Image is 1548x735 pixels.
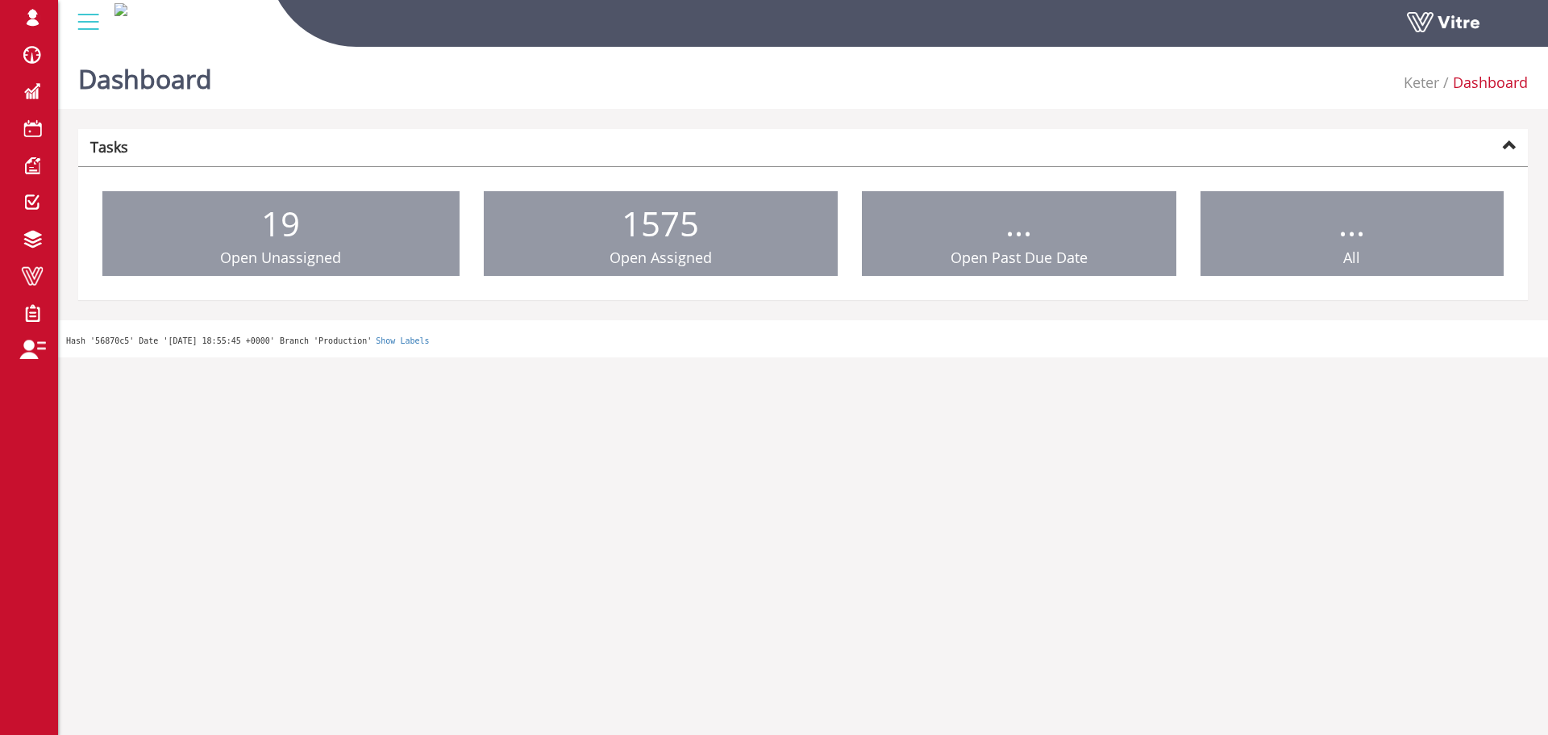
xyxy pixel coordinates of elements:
a: Show Labels [376,336,429,345]
span: Hash '56870c5' Date '[DATE] 18:55:45 +0000' Branch 'Production' [66,336,372,345]
a: ... All [1201,191,1504,277]
span: Open Past Due Date [951,248,1088,267]
a: Keter [1404,73,1439,92]
a: ... Open Past Due Date [862,191,1176,277]
span: ... [1005,200,1032,246]
li: Dashboard [1439,73,1528,94]
img: 89a1e879-483e-4009-bea7-dbfb47cfb1c8.jpg [114,3,127,16]
a: 1575 Open Assigned [484,191,838,277]
span: Open Assigned [610,248,712,267]
strong: Tasks [90,137,128,157]
span: Open Unassigned [220,248,341,267]
span: ... [1338,200,1365,246]
span: 1575 [622,200,699,246]
span: 19 [261,200,300,246]
a: 19 Open Unassigned [102,191,460,277]
span: All [1343,248,1360,267]
h1: Dashboard [78,40,212,109]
